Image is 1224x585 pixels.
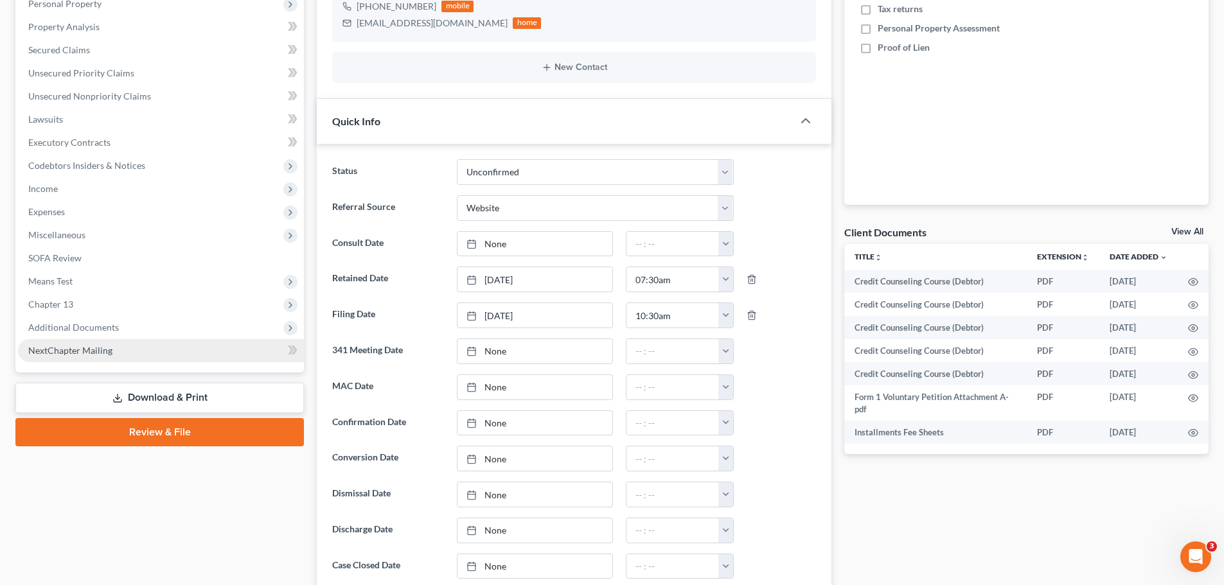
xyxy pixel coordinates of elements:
a: None [457,411,612,435]
input: -- : -- [626,303,719,327]
span: SOFA Review [28,252,82,263]
td: [DATE] [1099,270,1178,293]
a: Secured Claims [18,39,304,62]
a: None [457,339,612,363]
td: PDF [1027,316,1099,339]
label: Retained Date [326,266,450,292]
a: Unsecured Priority Claims [18,62,304,85]
td: [DATE] [1099,293,1178,316]
span: Additional Documents [28,322,119,333]
td: Credit Counseling Course (Debtor) [844,362,1027,385]
button: New Contact [342,62,806,73]
span: Income [28,183,58,194]
input: -- : -- [626,554,719,579]
input: -- : -- [626,482,719,507]
a: Review & File [15,418,304,446]
label: MAC Date [326,374,450,400]
td: Credit Counseling Course (Debtor) [844,293,1027,316]
a: [DATE] [457,267,612,292]
span: Lawsuits [28,114,63,125]
label: Confirmation Date [326,410,450,436]
a: Executory Contracts [18,131,304,154]
span: 3 [1207,541,1217,552]
a: Unsecured Nonpriority Claims [18,85,304,108]
input: -- : -- [626,232,719,256]
td: [DATE] [1099,316,1178,339]
td: Credit Counseling Course (Debtor) [844,270,1027,293]
i: unfold_more [874,254,882,261]
a: None [457,482,612,507]
td: Installments Fee Sheets [844,421,1027,444]
input: -- : -- [626,267,719,292]
td: PDF [1027,362,1099,385]
a: Lawsuits [18,108,304,131]
a: View All [1171,227,1203,236]
span: Property Analysis [28,21,100,32]
td: Form 1 Voluntary Petition Attachment A-pdf [844,385,1027,421]
label: Referral Source [326,195,450,221]
a: [DATE] [457,303,612,327]
td: PDF [1027,421,1099,444]
td: [DATE] [1099,362,1178,385]
span: Miscellaneous [28,229,85,240]
td: Credit Counseling Course (Debtor) [844,339,1027,362]
a: NextChapter Mailing [18,339,304,362]
a: None [457,518,612,543]
a: None [457,232,612,256]
a: None [457,446,612,471]
div: home [513,17,541,29]
td: PDF [1027,339,1099,362]
i: unfold_more [1081,254,1089,261]
span: Secured Claims [28,44,90,55]
td: [DATE] [1099,385,1178,421]
span: Unsecured Nonpriority Claims [28,91,151,101]
span: Executory Contracts [28,137,111,148]
span: Quick Info [332,115,380,127]
a: Titleunfold_more [855,252,882,261]
span: Unsecured Priority Claims [28,67,134,78]
input: -- : -- [626,411,719,435]
a: None [457,554,612,579]
span: Chapter 13 [28,299,73,310]
input: -- : -- [626,339,719,363]
label: Dismissal Date [326,482,450,507]
td: PDF [1027,293,1099,316]
td: [DATE] [1099,421,1178,444]
div: Client Documents [844,225,927,239]
input: -- : -- [626,518,719,543]
label: Discharge Date [326,518,450,543]
iframe: Intercom live chat [1180,541,1211,572]
label: Filing Date [326,302,450,328]
span: Expenses [28,206,65,217]
a: None [457,375,612,399]
span: Personal Property Assessment [878,22,1000,35]
label: Consult Date [326,231,450,257]
span: Tax returns [878,3,923,15]
input: -- : -- [626,375,719,399]
i: expand_more [1160,254,1167,261]
label: 341 Meeting Date [326,338,450,364]
a: SOFA Review [18,247,304,270]
label: Status [326,159,450,185]
input: -- : -- [626,446,719,471]
span: Codebtors Insiders & Notices [28,160,145,171]
div: [EMAIL_ADDRESS][DOMAIN_NAME] [357,17,508,30]
a: Extensionunfold_more [1037,252,1089,261]
a: Date Added expand_more [1110,252,1167,261]
div: mobile [441,1,474,12]
td: PDF [1027,385,1099,421]
span: NextChapter Mailing [28,345,112,356]
a: Download & Print [15,383,304,413]
td: Credit Counseling Course (Debtor) [844,316,1027,339]
label: Conversion Date [326,446,450,471]
span: Means Test [28,275,73,286]
label: Case Closed Date [326,554,450,579]
td: [DATE] [1099,339,1178,362]
a: Property Analysis [18,15,304,39]
td: PDF [1027,270,1099,293]
span: Proof of Lien [878,41,930,54]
